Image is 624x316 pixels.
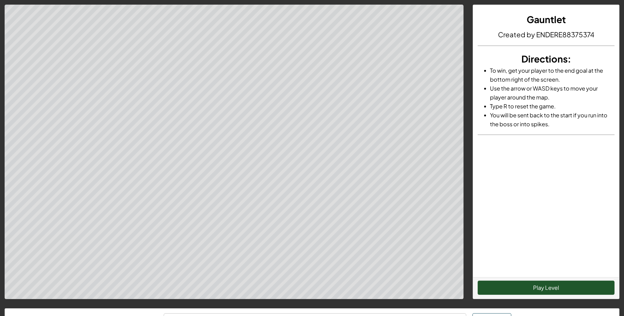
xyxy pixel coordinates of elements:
button: Play Level [478,281,614,295]
li: Use the arrow or WASD keys to move your player around the map. [490,84,614,102]
li: Type R to reset the game. [490,102,614,111]
h4: Created by ENDERE88375374 [478,30,614,39]
h3: : [478,52,614,66]
span: Directions [521,53,567,65]
li: To win, get your player to the end goal at the bottom right of the screen. [490,66,614,84]
h3: Gauntlet [478,13,614,26]
li: You will be sent back to the start if you run into the boss or into spikes. [490,111,614,128]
